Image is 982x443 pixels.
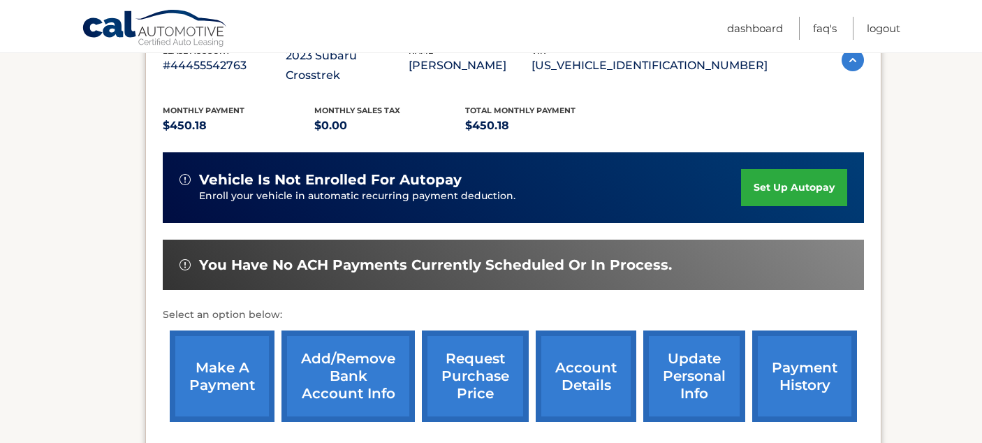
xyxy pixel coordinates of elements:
[199,256,672,274] span: You have no ACH payments currently scheduled or in process.
[82,9,228,50] a: Cal Automotive
[163,116,314,136] p: $450.18
[813,17,837,40] a: FAQ's
[727,17,783,40] a: Dashboard
[199,189,741,204] p: Enroll your vehicle in automatic recurring payment deduction.
[170,331,274,422] a: make a payment
[867,17,900,40] a: Logout
[643,331,745,422] a: update personal info
[465,116,617,136] p: $450.18
[179,259,191,270] img: alert-white.svg
[536,331,636,422] a: account details
[199,171,462,189] span: vehicle is not enrolled for autopay
[163,106,244,115] span: Monthly Payment
[314,106,400,115] span: Monthly sales Tax
[842,49,864,71] img: accordion-active.svg
[465,106,576,115] span: Total Monthly Payment
[286,46,409,85] p: 2023 Subaru Crosstrek
[163,307,864,324] p: Select an option below:
[409,56,532,75] p: [PERSON_NAME]
[281,331,415,422] a: Add/Remove bank account info
[752,331,857,422] a: payment history
[163,56,286,75] p: #44455542763
[422,331,529,422] a: request purchase price
[179,174,191,185] img: alert-white.svg
[314,116,466,136] p: $0.00
[532,56,768,75] p: [US_VEHICLE_IDENTIFICATION_NUMBER]
[741,169,847,206] a: set up autopay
